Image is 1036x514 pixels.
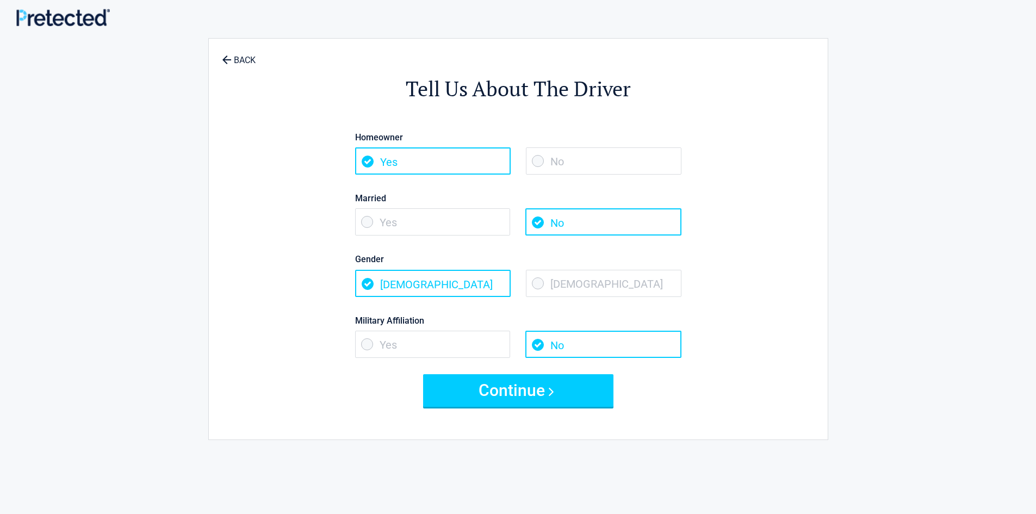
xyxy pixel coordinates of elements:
[525,331,681,358] span: No
[355,270,511,297] span: [DEMOGRAPHIC_DATA]
[355,130,681,145] label: Homeowner
[269,75,768,103] h2: Tell Us About The Driver
[355,147,511,175] span: Yes
[355,331,511,358] span: Yes
[355,313,681,328] label: Military Affiliation
[355,191,681,206] label: Married
[16,9,110,26] img: Main Logo
[355,252,681,267] label: Gender
[423,374,613,407] button: Continue
[355,208,511,236] span: Yes
[526,147,681,175] span: No
[220,46,258,65] a: BACK
[526,270,681,297] span: [DEMOGRAPHIC_DATA]
[525,208,681,236] span: No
